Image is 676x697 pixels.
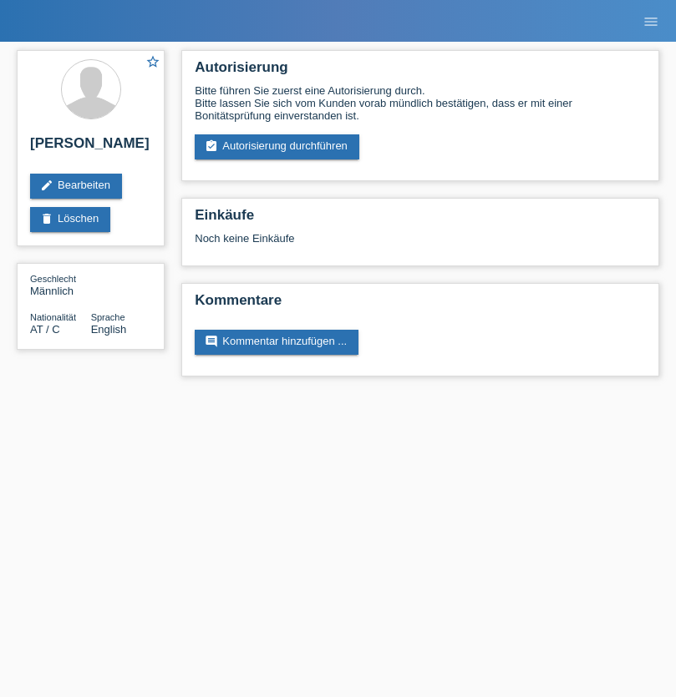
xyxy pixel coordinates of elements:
[195,84,646,122] div: Bitte führen Sie zuerst eine Autorisierung durch. Bitte lassen Sie sich vom Kunden vorab mündlich...
[195,207,646,232] h2: Einkäufe
[643,13,659,30] i: menu
[30,174,122,199] a: editBearbeiten
[30,207,110,232] a: deleteLöschen
[634,16,668,26] a: menu
[30,272,91,297] div: Männlich
[30,274,76,284] span: Geschlecht
[30,135,151,160] h2: [PERSON_NAME]
[30,323,60,336] span: Österreich / C / 12.12.2011
[195,134,359,159] a: assignment_turned_inAutorisierung durchführen
[91,312,125,322] span: Sprache
[205,139,218,153] i: assignment_turned_in
[195,232,646,257] div: Noch keine Einkäufe
[145,54,160,69] i: star_border
[195,330,358,355] a: commentKommentar hinzufügen ...
[40,179,53,192] i: edit
[40,212,53,225] i: delete
[205,335,218,348] i: comment
[145,54,160,72] a: star_border
[195,292,646,317] h2: Kommentare
[91,323,127,336] span: English
[195,59,646,84] h2: Autorisierung
[30,312,76,322] span: Nationalität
